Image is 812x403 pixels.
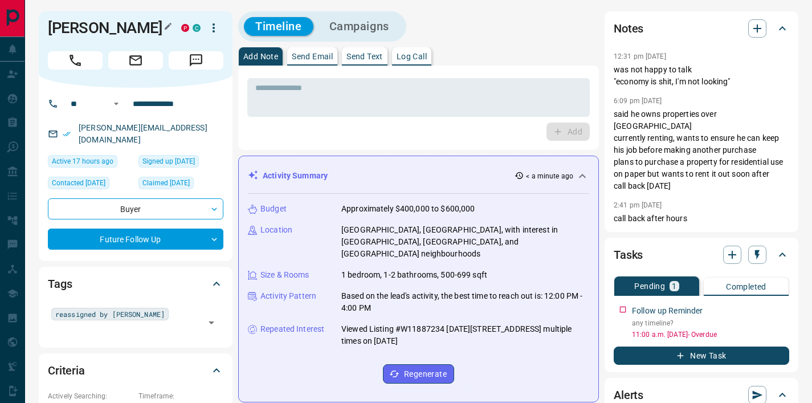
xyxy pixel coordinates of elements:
[632,318,789,328] p: any timeline?
[203,315,219,331] button: Open
[48,229,223,250] div: Future Follow Up
[48,357,223,384] div: Criteria
[614,52,666,60] p: 12:31 pm [DATE]
[341,323,589,347] p: Viewed Listing #W11887234 [DATE][STREET_ADDRESS] multiple times on [DATE]
[341,269,487,281] p: 1 bedroom, 1-2 bathrooms, 500-699 sqft
[260,203,287,215] p: Budget
[614,108,789,192] p: said he owns properties over [GEOGRAPHIC_DATA] currently renting, wants to ensure he can keep his...
[632,329,789,340] p: 11:00 a.m. [DATE] - Overdue
[142,177,190,189] span: Claimed [DATE]
[341,224,589,260] p: [GEOGRAPHIC_DATA], [GEOGRAPHIC_DATA], with interest in [GEOGRAPHIC_DATA], [GEOGRAPHIC_DATA], and ...
[614,201,662,209] p: 2:41 pm [DATE]
[138,391,223,401] p: Timeframe:
[341,203,475,215] p: Approximately $400,000 to $600,000
[260,224,292,236] p: Location
[248,165,589,186] div: Activity Summary< a minute ago
[181,24,189,32] div: property.ca
[672,282,676,290] p: 1
[48,198,223,219] div: Buyer
[726,283,766,291] p: Completed
[55,308,165,320] span: reassigned by [PERSON_NAME]
[260,269,309,281] p: Size & Rooms
[52,177,105,189] span: Contacted [DATE]
[383,364,454,384] button: Regenerate
[614,213,789,225] p: call back after hours
[260,323,324,335] p: Repeated Interest
[318,17,401,36] button: Campaigns
[48,361,85,380] h2: Criteria
[48,275,72,293] h2: Tags
[260,290,316,302] p: Activity Pattern
[243,52,278,60] p: Add Note
[48,391,133,401] p: Actively Searching:
[169,51,223,70] span: Message
[79,123,207,144] a: [PERSON_NAME][EMAIL_ADDRESS][DOMAIN_NAME]
[138,155,223,171] div: Thu May 02 2019
[48,270,223,298] div: Tags
[526,171,573,181] p: < a minute ago
[614,15,789,42] div: Notes
[341,290,589,314] p: Based on the lead's activity, the best time to reach out is: 12:00 PM - 4:00 PM
[263,170,328,182] p: Activity Summary
[48,19,164,37] h1: [PERSON_NAME]
[109,97,123,111] button: Open
[48,155,133,171] div: Mon Sep 15 2025
[193,24,201,32] div: condos.ca
[346,52,383,60] p: Send Text
[614,347,789,365] button: New Task
[614,241,789,268] div: Tasks
[632,305,703,317] p: Follow up Reminder
[63,130,71,138] svg: Email Verified
[614,246,643,264] h2: Tasks
[138,177,223,193] div: Thu Jan 23 2025
[614,19,643,38] h2: Notes
[614,97,662,105] p: 6:09 pm [DATE]
[292,52,333,60] p: Send Email
[142,156,195,167] span: Signed up [DATE]
[397,52,427,60] p: Log Call
[614,64,789,88] p: was not happy to talk "economy is shit, I'm not looking"
[52,156,113,167] span: Active 17 hours ago
[108,51,163,70] span: Email
[48,51,103,70] span: Call
[244,17,313,36] button: Timeline
[634,282,665,290] p: Pending
[48,177,133,193] div: Sat Sep 05 2020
